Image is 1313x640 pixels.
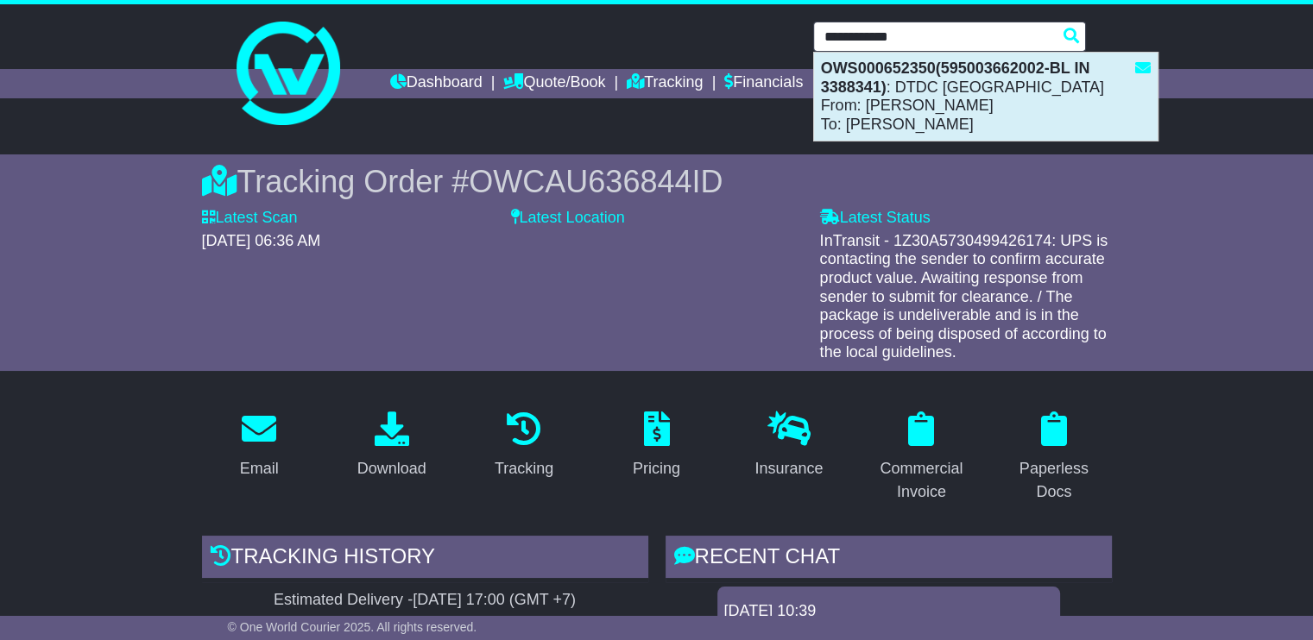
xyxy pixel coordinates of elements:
a: Paperless Docs [996,405,1111,510]
span: InTransit - 1Z30A5730499426174: UPS is contacting the sender to confirm accurate product value. A... [820,232,1108,361]
div: RECENT CHAT [666,536,1112,582]
a: Download [346,405,438,486]
label: Latest Location [511,209,625,228]
div: Download [357,457,426,480]
span: OWCAU636844ID [469,164,723,199]
span: [DATE] 06:36 AM [202,232,321,249]
label: Latest Status [820,209,931,228]
span: © One World Courier 2025. All rights reserved. [228,620,477,634]
div: Paperless Docs [1007,457,1100,504]
a: Insurance [743,405,834,486]
div: [DATE] 17:00 (GMT +7) [413,591,576,610]
a: Email [229,405,290,486]
div: Pricing [633,457,680,480]
div: Email [240,457,279,480]
div: Tracking Order # [202,163,1112,200]
div: Commercial Invoice [875,457,968,504]
strong: OWS000652350(595003662002-BL IN 3388341) [821,60,1090,96]
a: Tracking [627,69,703,98]
div: Estimated Delivery - [202,591,648,610]
a: Dashboard [390,69,483,98]
a: Financials [724,69,803,98]
div: : DTDC [GEOGRAPHIC_DATA] From: [PERSON_NAME] To: [PERSON_NAME] [814,53,1158,141]
a: Quote/Book [503,69,605,98]
a: Tracking [483,405,565,486]
div: [DATE] 10:39 [724,602,1053,621]
div: Insurance [754,457,823,480]
label: Latest Scan [202,209,298,228]
a: Pricing [622,405,691,486]
div: Tracking [495,457,553,480]
a: Commercial Invoice [864,405,979,510]
div: Tracking history [202,536,648,582]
